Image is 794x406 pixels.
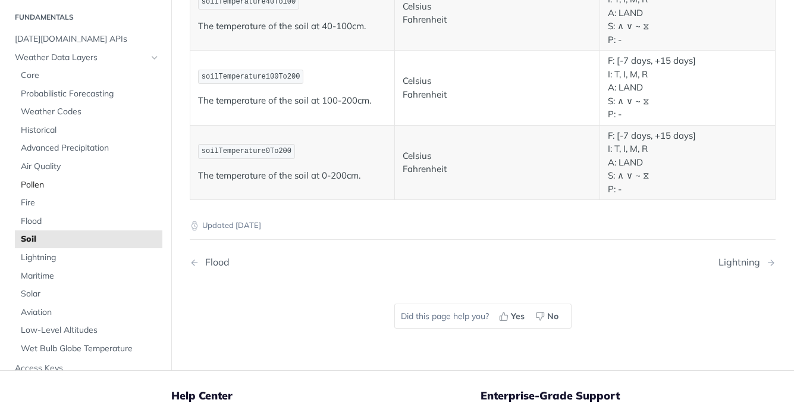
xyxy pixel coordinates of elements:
span: Soil [21,234,159,246]
a: Probabilistic Forecasting [15,85,162,103]
p: Celsius Fahrenheit [403,74,591,101]
nav: Pagination Controls [190,245,776,280]
span: Maritime [21,270,159,282]
a: Weather Codes [15,103,162,121]
span: Air Quality [21,161,159,173]
h2: Fundamentals [9,12,162,23]
span: Pollen [21,179,159,191]
span: Advanced Precipitation [21,143,159,155]
a: Aviation [15,304,162,321]
span: Access Keys [15,363,159,374]
a: [DATE][DOMAIN_NAME] APIs [9,30,162,48]
p: The temperature of the soil at 0-200cm. [198,169,387,183]
span: Probabilistic Forecasting [21,88,159,100]
span: soilTemperature0To200 [202,147,291,155]
a: Pollen [15,176,162,194]
button: Hide subpages for Weather Data Layers [150,53,159,63]
span: Wet Bulb Globe Temperature [21,343,159,355]
span: Yes [511,310,525,323]
a: Weather Data LayersHide subpages for Weather Data Layers [9,49,162,67]
a: Advanced Precipitation [15,140,162,158]
p: Celsius Fahrenheit [403,149,591,176]
span: Flood [21,216,159,227]
button: No [531,307,565,325]
p: F: [-7 days, +15 days] I: T, I, M, R A: LAND S: ∧ ∨ ~ ⧖ P: - [608,54,767,121]
a: Solar [15,285,162,303]
a: Historical [15,121,162,139]
span: Low-Level Altitudes [21,325,159,337]
span: Aviation [21,307,159,318]
p: F: [-7 days, +15 days] I: T, I, M, R A: LAND S: ∧ ∨ ~ ⧖ P: - [608,129,767,196]
span: Weather Data Layers [15,52,147,64]
a: Core [15,67,162,85]
a: Lightning [15,249,162,267]
span: Lightning [21,252,159,264]
a: Access Keys [9,360,162,377]
button: Yes [495,307,531,325]
span: Weather Codes [21,106,159,118]
a: Next Page: Lightning [718,257,776,268]
span: Historical [21,124,159,136]
h5: Enterprise-Grade Support [481,389,759,403]
a: Low-Level Altitudes [15,322,162,340]
span: soilTemperature100To200 [202,73,300,81]
span: Core [21,70,159,82]
a: Wet Bulb Globe Temperature [15,340,162,358]
a: Previous Page: Flood [190,257,441,268]
div: Lightning [718,257,766,268]
a: Maritime [15,267,162,285]
a: Soil [15,231,162,249]
a: Flood [15,213,162,230]
p: Updated [DATE] [190,220,776,232]
p: The temperature of the soil at 40-100cm. [198,20,387,33]
p: The temperature of the soil at 100-200cm. [198,94,387,108]
div: Did this page help you? [394,304,572,329]
span: Solar [21,288,159,300]
a: Air Quality [15,158,162,176]
a: Fire [15,194,162,212]
span: [DATE][DOMAIN_NAME] APIs [15,33,159,45]
div: Flood [199,257,230,268]
span: Fire [21,197,159,209]
span: No [547,310,558,323]
h5: Help Center [171,389,481,403]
